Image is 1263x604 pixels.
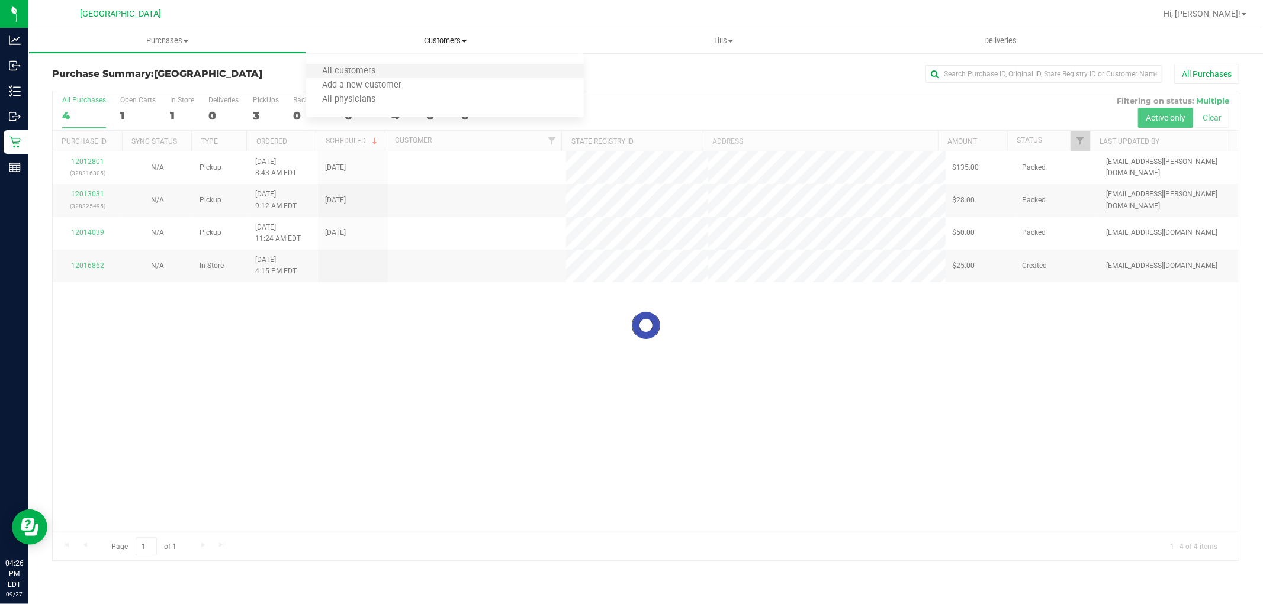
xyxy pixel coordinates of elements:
a: Tills [584,28,862,53]
inline-svg: Outbound [9,111,21,122]
inline-svg: Retail [9,136,21,148]
input: Search Purchase ID, Original ID, State Registry ID or Customer Name... [925,65,1162,83]
inline-svg: Inbound [9,60,21,72]
p: 04:26 PM EDT [5,558,23,590]
span: [GEOGRAPHIC_DATA] [154,68,262,79]
span: Deliveries [968,35,1033,46]
span: All physicians [306,95,391,105]
p: 09/27 [5,590,23,599]
a: Customers All customers Add a new customer All physicians [306,28,584,53]
span: All customers [306,66,391,76]
iframe: Resource center [12,509,47,545]
span: [GEOGRAPHIC_DATA] [81,9,162,19]
span: Purchases [29,35,306,46]
span: Tills [584,35,861,46]
span: Customers [306,35,584,46]
inline-svg: Analytics [9,34,21,46]
inline-svg: Inventory [9,85,21,97]
h3: Purchase Summary: [52,69,448,79]
a: Deliveries [862,28,1139,53]
inline-svg: Reports [9,162,21,173]
span: Add a new customer [306,80,417,91]
button: All Purchases [1174,64,1239,84]
a: Purchases [28,28,306,53]
span: Hi, [PERSON_NAME]! [1164,9,1240,18]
